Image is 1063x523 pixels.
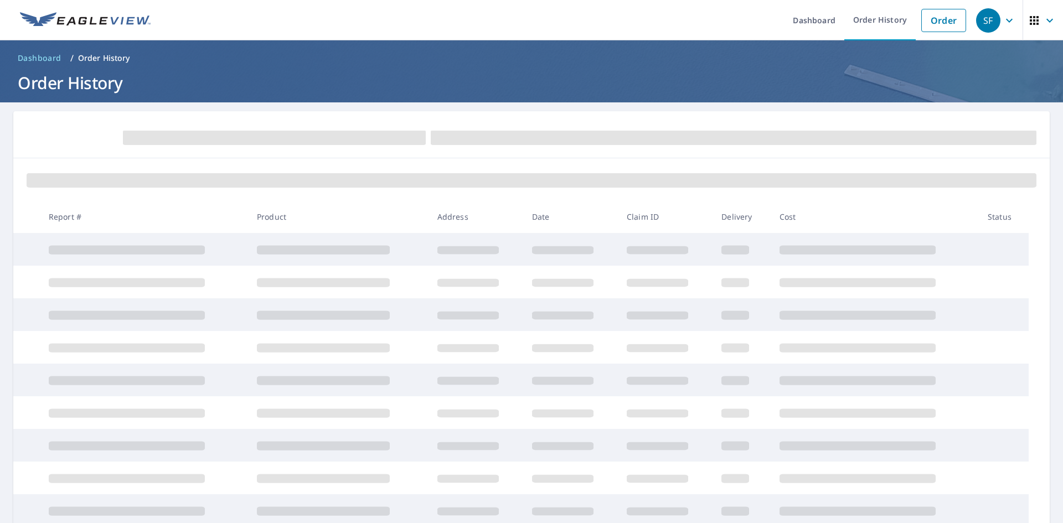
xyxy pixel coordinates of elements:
[979,200,1029,233] th: Status
[40,200,248,233] th: Report #
[13,71,1050,94] h1: Order History
[618,200,713,233] th: Claim ID
[713,200,770,233] th: Delivery
[429,200,523,233] th: Address
[771,200,979,233] th: Cost
[20,12,151,29] img: EV Logo
[13,49,1050,67] nav: breadcrumb
[976,8,1000,33] div: SF
[13,49,66,67] a: Dashboard
[18,53,61,64] span: Dashboard
[921,9,966,32] a: Order
[248,200,429,233] th: Product
[523,200,618,233] th: Date
[70,51,74,65] li: /
[78,53,130,64] p: Order History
